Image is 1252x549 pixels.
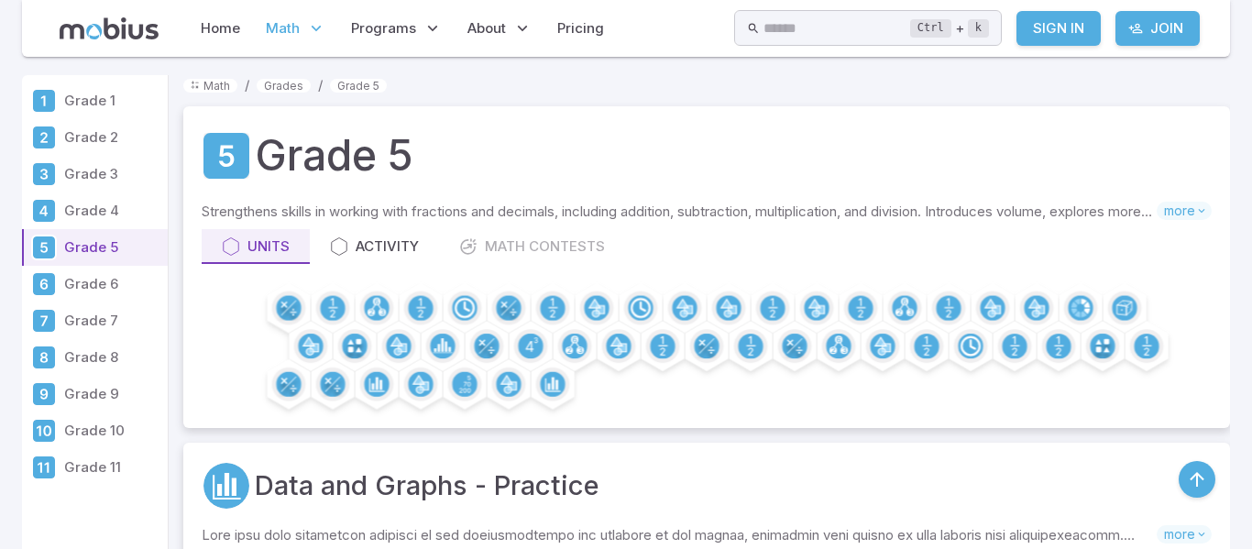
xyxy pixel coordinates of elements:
div: Grade 9 [31,381,57,407]
div: Grade 3 [31,161,57,187]
a: Join [1115,11,1200,46]
a: Grade 5 [22,229,168,266]
div: Grade 1 [31,88,57,114]
span: About [467,18,506,38]
span: Programs [351,18,416,38]
div: + [910,17,989,39]
li: / [245,75,249,95]
li: / [318,75,323,95]
h1: Grade 5 [255,125,413,187]
p: Lore ipsu dolo sitametcon adipisci el sed doeiusmodtempo inc utlabore et dol magnaa, enimadmin ve... [202,525,1157,545]
nav: breadcrumb [183,75,1230,95]
p: Grade 7 [64,311,160,331]
a: Grade 9 [22,376,168,412]
a: Grade 2 [22,119,168,156]
a: Math [183,79,237,93]
div: Grade 2 [31,125,57,150]
div: Grade 5 [31,235,57,260]
a: Sign In [1016,11,1101,46]
a: Home [195,7,246,49]
div: Units [222,236,290,257]
a: Grade 6 [22,266,168,302]
a: Grade 10 [22,412,168,449]
p: Grade 4 [64,201,160,221]
a: Grades [257,79,311,93]
div: Grade 6 [31,271,57,297]
div: Activity [330,236,419,257]
p: Grade 10 [64,421,160,441]
a: Grade 3 [22,156,168,192]
a: Grade 4 [22,192,168,229]
div: Grade 7 [31,308,57,334]
p: Grade 1 [64,91,160,111]
p: Grade 9 [64,384,160,404]
div: Grade 10 [31,418,57,444]
p: Grade 3 [64,164,160,184]
kbd: Ctrl [910,19,951,38]
kbd: k [968,19,989,38]
a: Grade 8 [22,339,168,376]
a: Pricing [552,7,610,49]
a: Grade 5 [330,79,387,93]
p: Grade 6 [64,274,160,294]
a: Grade 7 [22,302,168,339]
p: Grade 5 [64,237,160,258]
a: Data/Graphing [202,461,251,511]
a: Data and Graphs - Practice [255,466,599,506]
div: Grade 4 [31,198,57,224]
a: Grade 1 [22,82,168,119]
a: Grade 11 [22,449,168,486]
p: Grade 11 [64,457,160,478]
a: Grade 5 [202,131,251,181]
p: Grade 2 [64,127,160,148]
div: Grade 11 [31,455,57,480]
span: Math [266,18,300,38]
p: Strengthens skills in working with fractions and decimals, including addition, subtraction, multi... [202,202,1157,222]
div: Grade 8 [31,345,57,370]
p: Grade 8 [64,347,160,368]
